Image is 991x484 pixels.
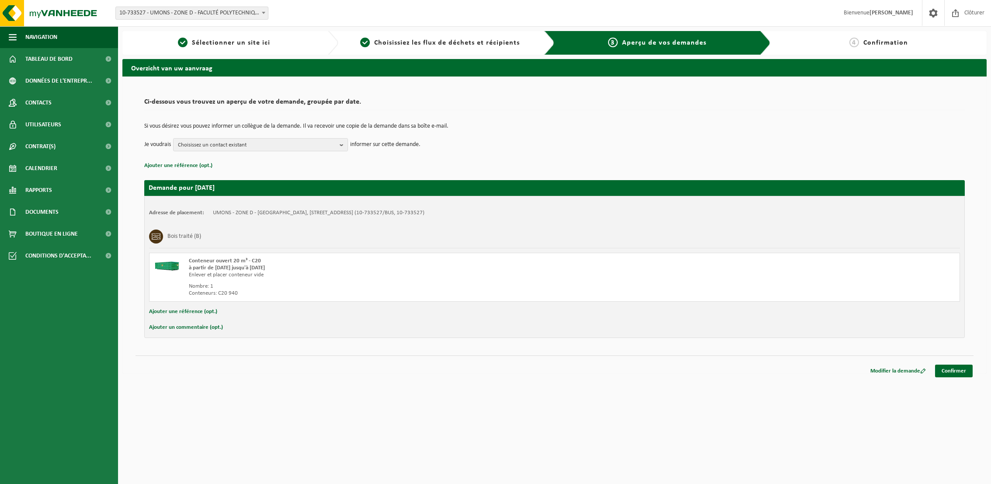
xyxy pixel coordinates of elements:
span: Boutique en ligne [25,223,78,245]
button: Ajouter une référence (opt.) [149,306,217,317]
button: Choisissez un contact existant [173,138,348,151]
td: UMONS - ZONE D - [GEOGRAPHIC_DATA], [STREET_ADDRESS] (10-733527/BUS, 10-733527) [213,209,424,216]
span: Documents [25,201,59,223]
span: Conditions d'accepta... [25,245,91,267]
button: Ajouter un commentaire (opt.) [149,322,223,333]
a: 2Choisissiez les flux de déchets et récipients [343,38,537,48]
span: Rapports [25,179,52,201]
h2: Overzicht van uw aanvraag [122,59,987,76]
span: Contrat(s) [25,136,56,157]
span: 4 [849,38,859,47]
a: Confirmer [935,365,973,377]
span: Contacts [25,92,52,114]
span: Tableau de bord [25,48,73,70]
p: Si vous désirez vous pouvez informer un collègue de la demande. Il va recevoir une copie de la de... [144,123,965,129]
span: Choisissiez les flux de déchets et récipients [374,39,520,46]
span: Aperçu de vos demandes [622,39,706,46]
span: 1 [178,38,188,47]
span: Navigation [25,26,57,48]
span: Conteneur ouvert 20 m³ - C20 [189,258,261,264]
div: Enlever et placer conteneur vide [189,272,590,279]
span: 3 [608,38,618,47]
span: 10-733527 - UMONS - ZONE D - FACULTÉ POLYTECHNIQUE - JONCQUOIS - MONS [116,7,268,19]
p: Je voudrais [144,138,171,151]
h2: Ci-dessous vous trouvez un aperçu de votre demande, groupée par date. [144,98,965,110]
a: 1Sélectionner un site ici [127,38,321,48]
p: informer sur cette demande. [350,138,421,151]
strong: à partir de [DATE] jusqu'à [DATE] [189,265,265,271]
div: Nombre: 1 [189,283,590,290]
button: Ajouter une référence (opt.) [144,160,212,171]
span: Utilisateurs [25,114,61,136]
img: HK-XC-20-GN-00.png [154,258,180,271]
span: 10-733527 - UMONS - ZONE D - FACULTÉ POLYTECHNIQUE - JONCQUOIS - MONS [115,7,268,20]
div: Conteneurs: C20 940 [189,290,590,297]
strong: [PERSON_NAME] [869,10,913,16]
span: Calendrier [25,157,57,179]
strong: Adresse de placement: [149,210,204,216]
span: Données de l'entrepr... [25,70,92,92]
h3: Bois traité (B) [167,230,201,244]
span: Sélectionner un site ici [192,39,270,46]
a: Modifier la demande [864,365,932,377]
span: 2 [360,38,370,47]
strong: Demande pour [DATE] [149,185,215,192]
span: Choisissez un contact existant [178,139,336,152]
span: Confirmation [863,39,908,46]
